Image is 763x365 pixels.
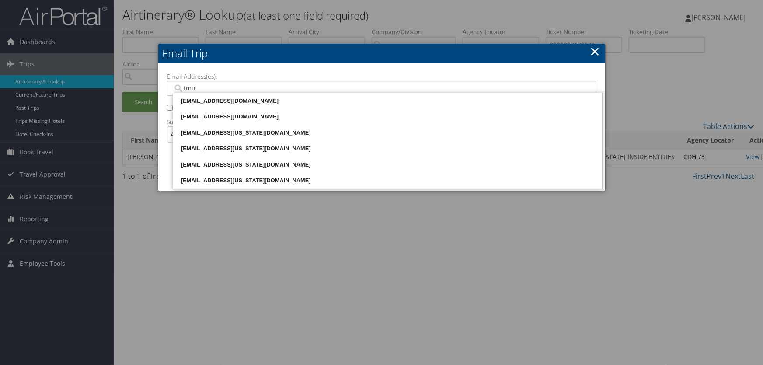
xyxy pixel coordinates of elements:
[167,126,596,143] input: Add a short subject for the email
[167,72,596,81] label: Email Address(es):
[174,144,601,153] div: [EMAIL_ADDRESS][US_STATE][DOMAIN_NAME]
[173,84,590,93] input: Email address (Separate multiple email addresses with commas)
[167,118,596,126] label: Subject:
[174,176,601,185] div: [EMAIL_ADDRESS][US_STATE][DOMAIN_NAME]
[174,97,601,105] div: [EMAIL_ADDRESS][DOMAIN_NAME]
[590,42,600,60] a: ×
[174,112,601,121] div: [EMAIL_ADDRESS][DOMAIN_NAME]
[158,44,605,63] h2: Email Trip
[174,160,601,169] div: [EMAIL_ADDRESS][US_STATE][DOMAIN_NAME]
[174,129,601,137] div: [EMAIL_ADDRESS][US_STATE][DOMAIN_NAME]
